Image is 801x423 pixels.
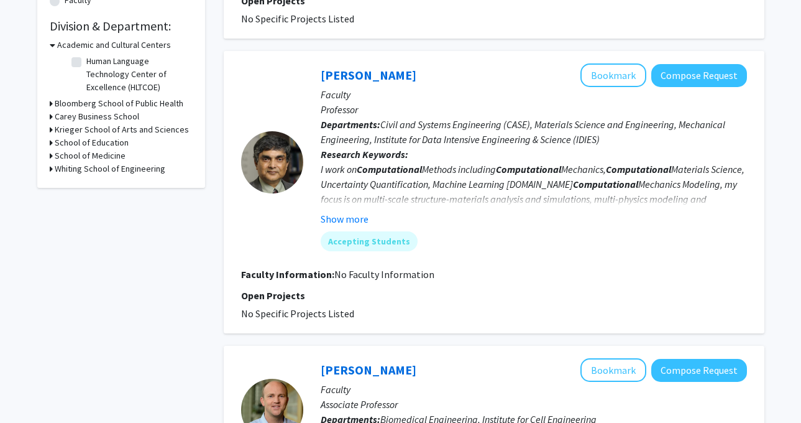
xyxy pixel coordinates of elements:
[651,64,747,87] button: Compose Request to Somnath Ghosh
[321,231,418,251] mat-chip: Accepting Students
[86,55,190,94] label: Human Language Technology Center of Excellence (HLTCOE)
[321,87,747,102] p: Faculty
[55,123,189,136] h3: Krieger School of Arts and Sciences
[241,307,354,320] span: No Specific Projects Listed
[55,162,165,175] h3: Whiting School of Engineering
[334,268,434,281] span: No Faculty Information
[606,163,671,175] b: Computational
[496,163,561,175] b: Computational
[651,359,747,382] button: Compose Request to Patrick Cahan
[580,63,646,87] button: Add Somnath Ghosh to Bookmarks
[9,367,53,414] iframe: Chat
[241,12,354,25] span: No Specific Projects Listed
[321,362,416,378] a: [PERSON_NAME]
[321,67,416,83] a: [PERSON_NAME]
[57,39,171,52] h3: Academic and Cultural Centers
[55,136,129,149] h3: School of Education
[321,382,747,397] p: Faculty
[357,163,422,175] b: Computational
[241,268,334,281] b: Faculty Information:
[50,19,193,34] h2: Division & Department:
[321,118,380,131] b: Departments:
[321,211,368,226] button: Show more
[55,97,183,110] h3: Bloomberg School of Public Health
[580,358,646,382] button: Add Patrick Cahan to Bookmarks
[55,110,139,123] h3: Carey Business School
[321,118,725,146] span: Civil and Systems Engineering (CASE), Materials Science and Engineering, Mechanical Engineering, ...
[241,288,747,303] p: Open Projects
[55,149,126,162] h3: School of Medicine
[573,178,638,190] b: Computational
[321,162,747,251] div: I work on Methods including Mechanics, Materials Science, Uncertainty Quantification, Machine Lea...
[321,102,747,117] p: Professor
[321,148,408,160] b: Research Keywords:
[321,397,747,412] p: Associate Professor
